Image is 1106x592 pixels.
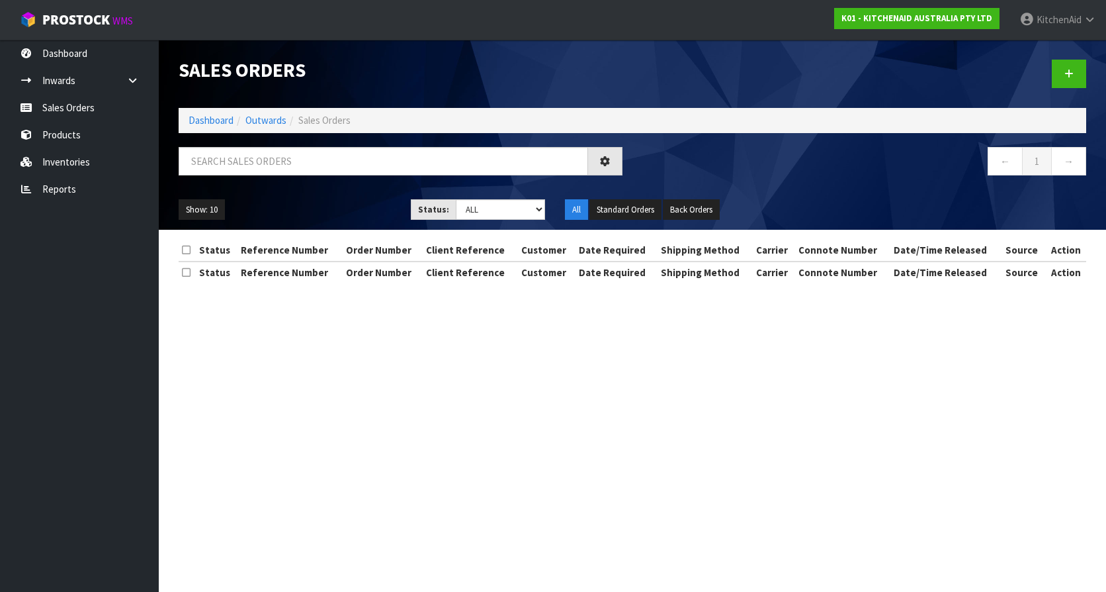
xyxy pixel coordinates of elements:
th: Carrier [753,240,796,261]
a: → [1051,147,1086,175]
input: Search sales orders [179,147,588,175]
th: Status [196,262,238,283]
a: ← [988,147,1023,175]
nav: Page navigation [642,147,1086,179]
th: Action [1046,240,1086,261]
th: Source [1002,262,1046,283]
th: Reference Number [237,240,342,261]
th: Date Required [575,240,658,261]
strong: K01 - KITCHENAID AUSTRALIA PTY LTD [841,13,992,24]
th: Client Reference [423,240,518,261]
h1: Sales Orders [179,60,622,81]
th: Carrier [753,262,796,283]
span: KitchenAid [1037,13,1082,26]
th: Customer [518,262,575,283]
th: Connote Number [795,240,890,261]
th: Order Number [343,262,423,283]
button: Back Orders [663,199,720,221]
th: Status [196,240,238,261]
small: WMS [112,15,133,27]
a: Dashboard [189,114,234,126]
button: All [565,199,588,221]
button: Standard Orders [589,199,661,221]
th: Customer [518,240,575,261]
th: Connote Number [795,262,890,283]
img: cube-alt.png [20,11,36,28]
strong: Status: [418,204,449,215]
span: ProStock [42,11,110,28]
th: Date/Time Released [890,240,1001,261]
span: Sales Orders [298,114,351,126]
th: Client Reference [423,262,518,283]
th: Shipping Method [658,240,753,261]
th: Shipping Method [658,262,753,283]
a: 1 [1022,147,1052,175]
a: Outwards [245,114,286,126]
th: Date Required [575,262,658,283]
th: Action [1046,262,1086,283]
th: Reference Number [237,262,342,283]
th: Order Number [343,240,423,261]
button: Show: 10 [179,199,225,221]
th: Date/Time Released [890,262,1001,283]
th: Source [1002,240,1046,261]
